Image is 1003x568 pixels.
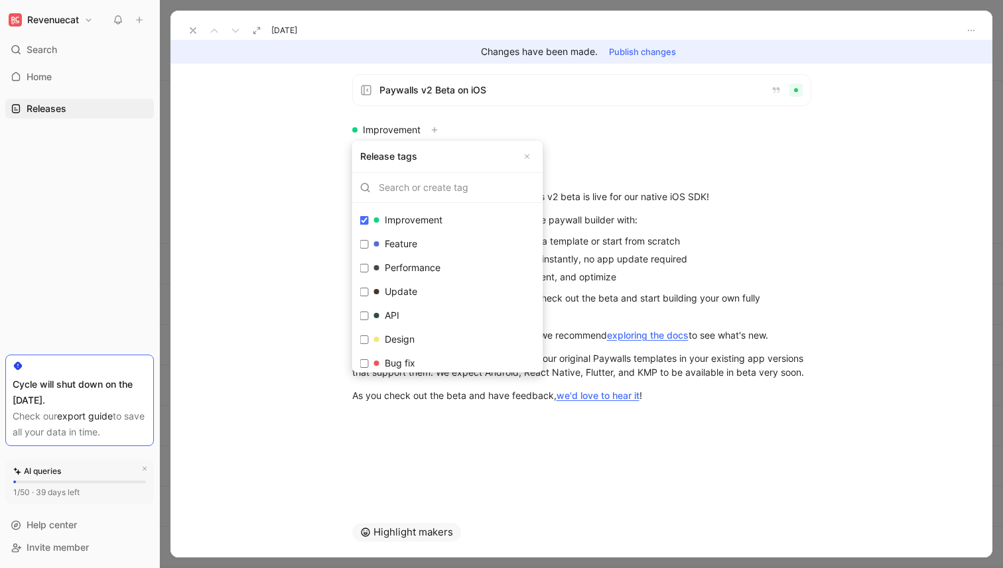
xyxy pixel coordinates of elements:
div: Performance [374,260,440,276]
div: Improvement [374,212,442,228]
input: Design [360,335,369,344]
div: Update [374,284,417,300]
input: Update [360,288,369,296]
div: Feature [374,236,417,252]
div: Bug fix [374,355,415,371]
input: Improvement [360,216,369,225]
input: Search or create tag [371,181,535,194]
input: Bug fix [360,359,369,368]
input: Performance [360,264,369,272]
input: API [360,312,369,320]
div: Design [374,331,415,347]
div: API [374,308,399,323]
input: Feature [360,240,369,249]
span: Release tags [360,148,417,164]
